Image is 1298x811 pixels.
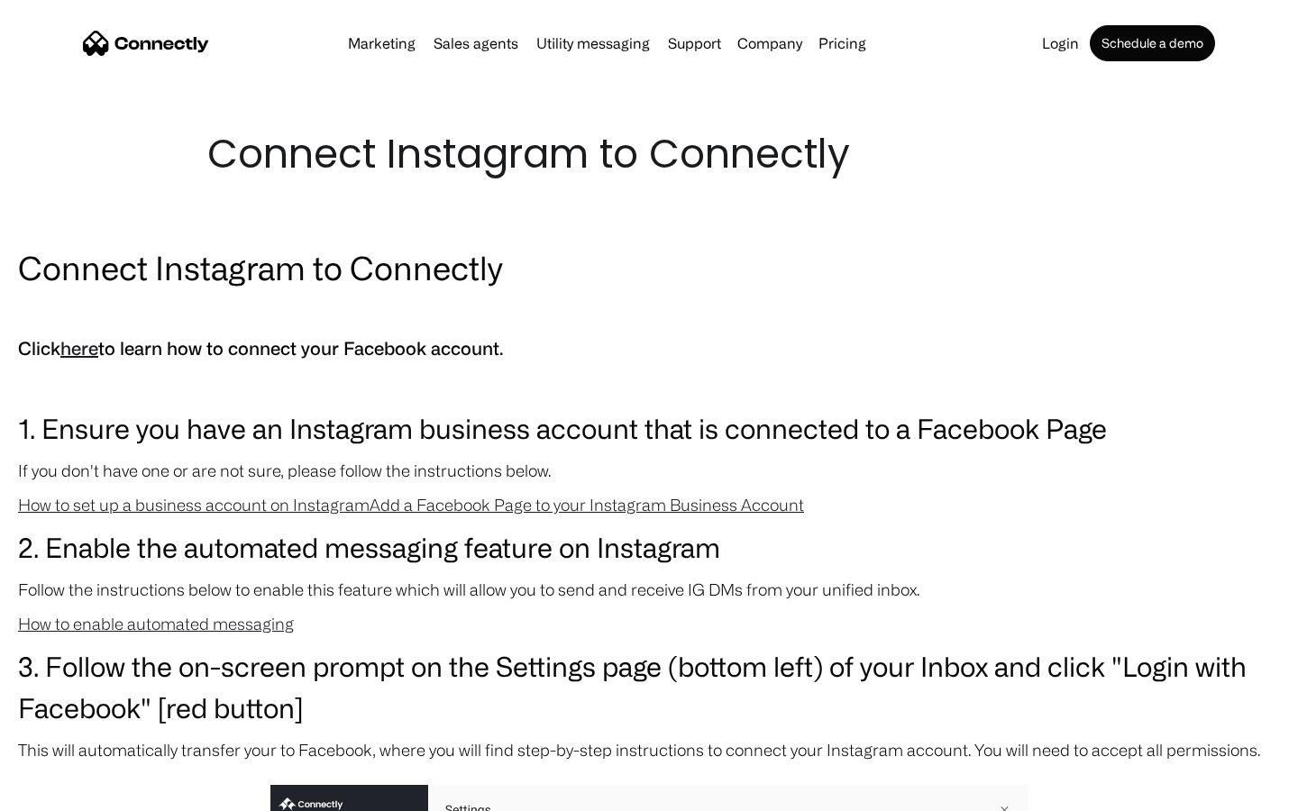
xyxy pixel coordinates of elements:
[737,31,802,56] div: Company
[370,496,804,514] a: Add a Facebook Page to your Instagram Business Account
[1035,36,1086,50] a: Login
[811,36,873,50] a: Pricing
[1090,25,1215,61] a: Schedule a demo
[36,779,108,805] ul: Language list
[60,338,98,359] a: here
[18,407,1280,449] h3: 1. Ensure you have an Instagram business account that is connected to a Facebook Page
[18,299,1280,324] p: ‍
[18,373,1280,398] p: ‍
[18,779,108,805] aside: Language selected: English
[18,496,370,514] a: How to set up a business account on Instagram
[18,458,1280,483] p: If you don't have one or are not sure, please follow the instructions below.
[18,245,1280,290] h2: Connect Instagram to Connectly
[529,36,657,50] a: Utility messaging
[18,615,294,633] a: How to enable automated messaging
[18,577,1280,602] p: Follow the instructions below to enable this feature which will allow you to send and receive IG ...
[207,126,1091,182] h1: Connect Instagram to Connectly
[18,737,1280,762] p: This will automatically transfer your to Facebook, where you will find step-by-step instructions ...
[18,645,1280,728] h3: 3. Follow the on-screen prompt on the Settings page (bottom left) of your Inbox and click "Login ...
[426,36,526,50] a: Sales agents
[18,333,1280,364] h5: Click to learn how to connect your Facebook account.
[661,36,728,50] a: Support
[18,526,1280,568] h3: 2. Enable the automated messaging feature on Instagram
[341,36,423,50] a: Marketing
